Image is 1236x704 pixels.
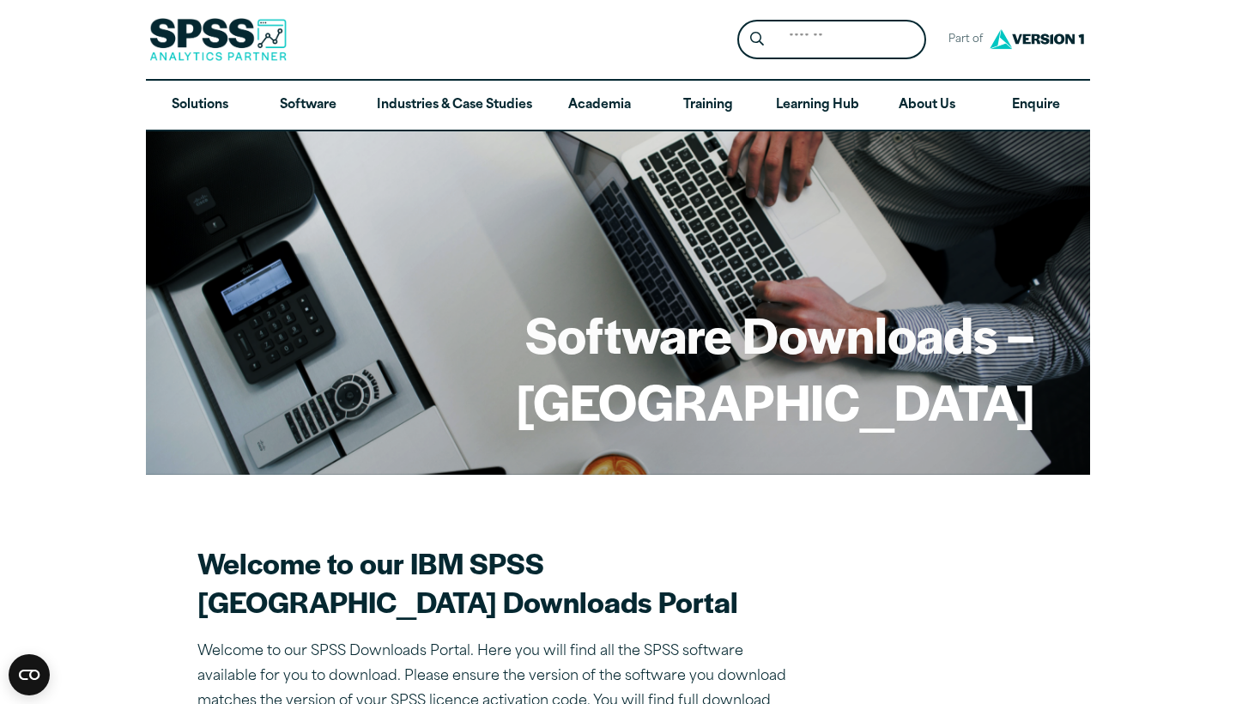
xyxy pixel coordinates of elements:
[940,27,985,52] span: Part of
[146,81,1090,130] nav: Desktop version of site main menu
[363,81,546,130] a: Industries & Case Studies
[201,300,1035,434] h1: Software Downloads – [GEOGRAPHIC_DATA]
[546,81,654,130] a: Academia
[9,654,50,695] button: Open CMP widget
[654,81,762,130] a: Training
[762,81,873,130] a: Learning Hub
[737,20,926,60] form: Site Header Search Form
[982,81,1090,130] a: Enquire
[146,81,254,130] a: Solutions
[149,18,287,61] img: SPSS Analytics Partner
[985,23,1088,55] img: Version1 Logo
[254,81,362,130] a: Software
[197,543,798,621] h2: Welcome to our IBM SPSS [GEOGRAPHIC_DATA] Downloads Portal
[742,24,773,56] button: Search magnifying glass icon
[750,32,764,46] svg: Search magnifying glass icon
[873,81,981,130] a: About Us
